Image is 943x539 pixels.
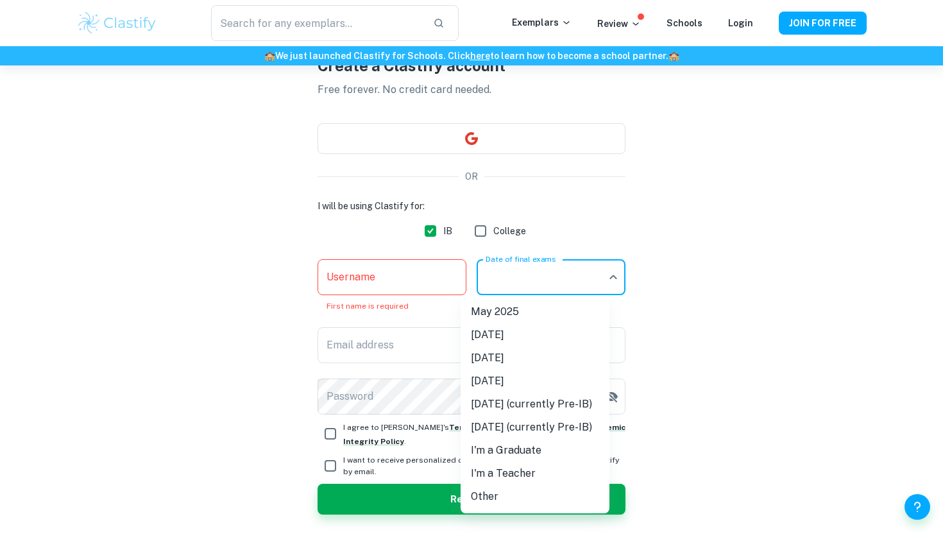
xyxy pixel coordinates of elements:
[461,416,609,439] li: [DATE] (currently Pre-IB)
[461,300,609,323] li: May 2025
[461,485,609,508] li: Other
[461,462,609,485] li: I'm a Teacher
[461,323,609,346] li: [DATE]
[461,370,609,393] li: [DATE]
[461,439,609,462] li: I'm a Graduate
[461,346,609,370] li: [DATE]
[461,393,609,416] li: [DATE] (currently Pre-IB)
